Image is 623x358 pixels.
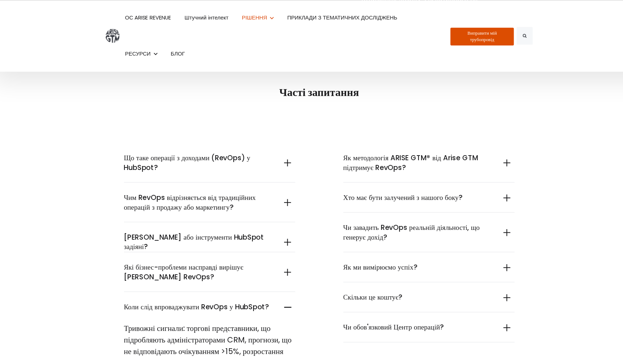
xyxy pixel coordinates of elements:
[334,171,495,199] summary: Хто має бути залучений з нашого боку?
[129,283,265,292] font: Коли слід впроваджувати RevOps у HubSpot?
[172,47,186,54] font: БЛОГ
[129,134,289,171] summary: Що таке операції з доходами (RevOps) у HubSpot?
[129,171,289,208] summary: Чим RevOps відрізняється від традиційних операцій з продажу або маркетингу?
[334,143,460,161] font: Як методологія ARISE GTM® від Arise GTM підтримує RevOps?
[334,302,429,311] font: Чи обов'язковий Центр операцій?
[334,180,446,189] font: Хто має бути залучений з нашого боку?
[129,47,154,54] font: РЕСУРСИ
[334,134,495,171] summary: Як методологія ARISE GTM® від Arise GTM підтримує RevOps?
[185,13,226,20] font: Штучний інтелект
[239,13,263,20] font: РІШЕННЯ
[129,218,260,235] font: [PERSON_NAME] або інструменти HubSpot задіяні?
[124,34,165,67] button: Показати підменю для РЕСУРСІВ РЕСУРСИ
[282,13,385,20] font: ПРИКЛАДИ З ТЕМАТИЧНИХ ДОСЛІДЖЕНЬ
[129,13,173,20] font: ОС ARISE REVENUE
[334,236,495,265] summary: Як ми вимірюємо успіх?
[334,246,403,255] font: Як ми вимірюємо успіх?
[167,34,191,67] a: БЛОГ
[274,79,349,93] font: Часті запитання
[129,246,241,263] font: Які бізнес-проблеми насправді вирішує [PERSON_NAME] RevOps?
[334,293,495,321] summary: Чи обов'язковий Центр операцій?
[111,27,124,40] img: Логотип ARISE GTM сірого кольору
[434,26,494,43] a: Виправити мій трубопровід
[334,199,495,236] summary: Чи завадить RevOps реальній діяльності, що генерує дохід?
[129,208,289,245] summary: [PERSON_NAME] або інструменти HubSpot задіяні?
[129,274,289,302] summary: Коли слід впроваджувати RevOps у HubSpot?
[334,274,390,283] font: Скільки це коштує?
[334,209,462,226] font: Чи завадить RevOps реальній діяльності, що генерує дохід?
[450,28,478,40] font: Виправити мій трубопровід
[129,180,252,198] font: Чим RevOps відрізняється від традиційних операцій з продажу або маркетингу?
[496,25,512,42] button: Пошук
[129,236,289,274] summary: Які бізнес-проблеми насправді вирішує [PERSON_NAME] RevOps?
[129,47,209,54] font: Показати підменю для РЕСУРСІВ
[129,143,247,161] font: Що таке операції з доходами (RevOps) у HubSpot?
[239,13,313,20] font: Показати підменю для РІШЕНЬ
[334,265,495,293] summary: Скільки це коштує?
